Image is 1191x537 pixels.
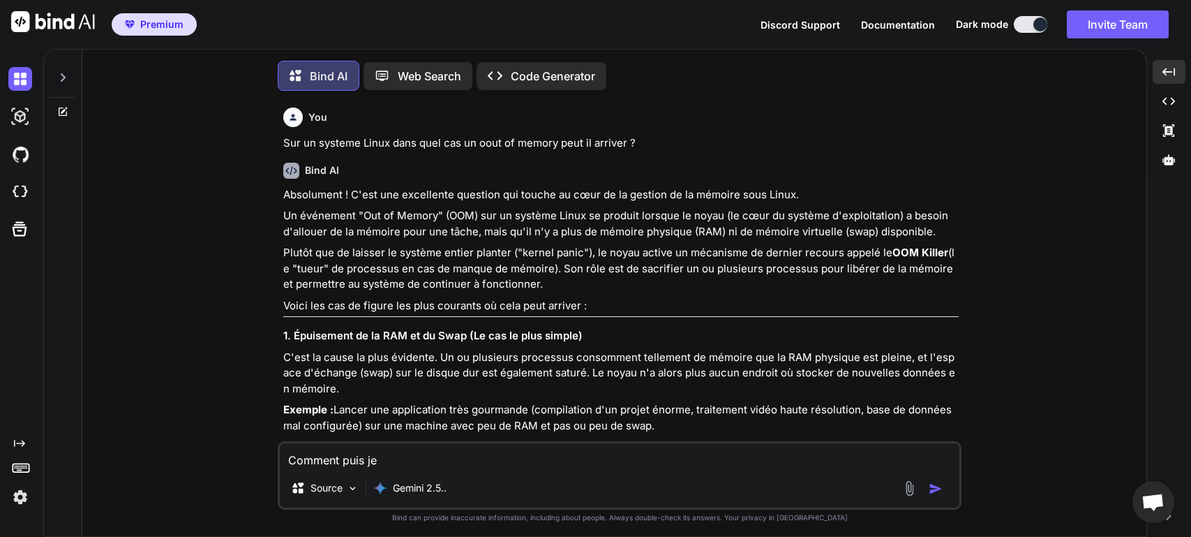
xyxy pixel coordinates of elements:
img: darkChat [8,67,32,91]
p: Sur un systeme Linux dans quel cas un oout of memory peut il arriver ? [283,135,959,152]
img: Gemini 2.5 Pro [373,481,387,495]
h3: 1. Épuisement de la RAM et du Swap (Le cas le plus simple) [283,328,959,344]
button: Documentation [861,17,935,32]
img: settings [8,485,32,509]
p: Absolument ! C'est une excellente question qui touche au cœur de la gestion de la mémoire sous Li... [283,187,959,203]
p: Plutôt que de laisser le système entier planter ("kernel panic"), le noyau active un mécanisme de... [283,245,959,293]
span: Dark mode [956,17,1008,31]
p: Un événement "Out of Memory" (OOM) sur un système Linux se produit lorsque le noyau (le cœur du s... [283,208,959,240]
p: Gemini 2.5.. [393,481,447,495]
button: Invite Team [1067,10,1169,38]
p: Lancer une application très gourmande (compilation d'un projet énorme, traitement vidéo haute rés... [283,402,959,434]
span: Documentation [861,19,935,31]
p: Voici les cas de figure les plus courants où cela peut arriver : [283,298,959,314]
img: Bind AI [11,11,95,32]
img: icon [929,482,943,496]
p: Code Generator [511,68,595,84]
img: premium [125,20,135,29]
p: Bind AI [310,68,347,84]
img: attachment [901,480,917,496]
span: Discord Support [761,19,840,31]
h6: You [308,110,327,124]
img: githubDark [8,142,32,166]
p: Bind can provide inaccurate information, including about people. Always double-check its answers.... [278,513,961,523]
img: cloudideIcon [8,180,32,204]
span: Premium [140,17,183,31]
strong: Exemple : [283,403,334,416]
button: Discord Support [761,17,840,32]
strong: OOM Killer [892,246,948,259]
img: Pick Models [347,483,359,494]
p: C'est la cause la plus évidente. Un ou plusieurs processus consomment tellement de mémoire que la... [283,350,959,397]
div: Ouvrir le chat [1132,481,1174,523]
p: Web Search [398,68,461,84]
img: darkAi-studio [8,105,32,128]
p: Source [310,481,343,495]
button: premiumPremium [112,13,197,36]
textarea: Comment puis je [280,443,959,469]
h6: Bind AI [305,163,339,177]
